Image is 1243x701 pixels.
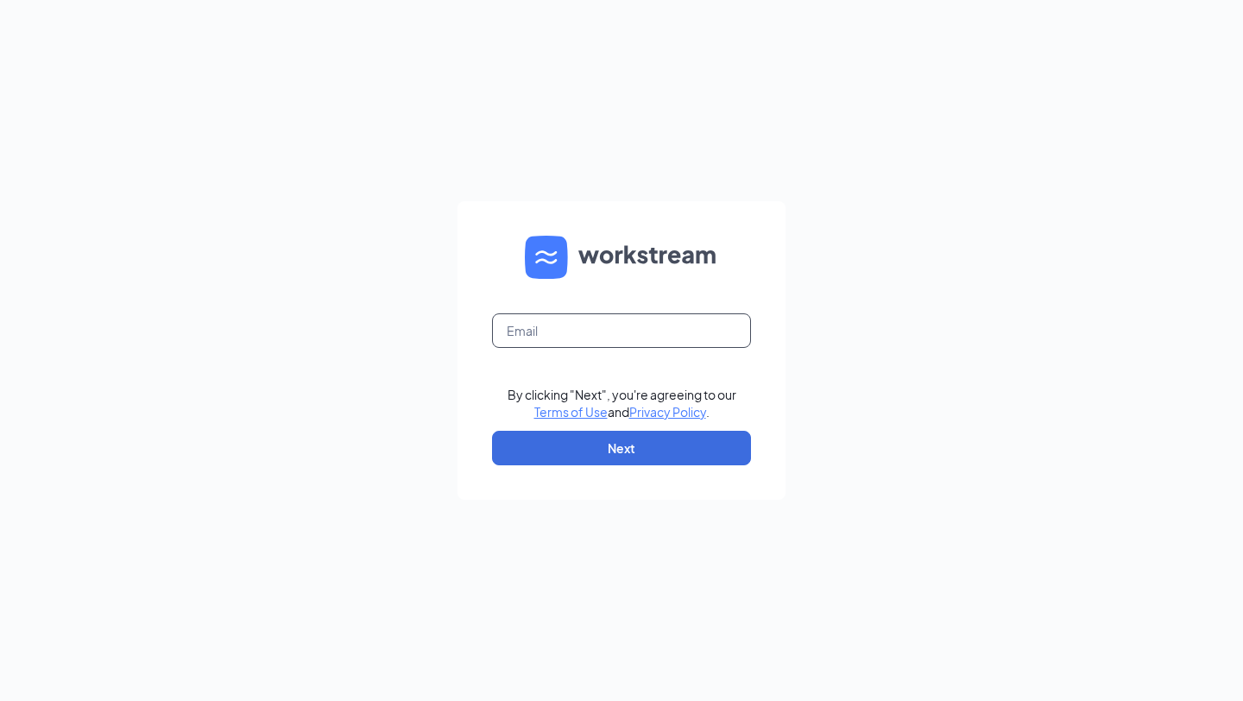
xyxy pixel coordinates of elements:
a: Privacy Policy [629,404,706,420]
button: Next [492,431,751,465]
img: WS logo and Workstream text [525,236,718,279]
div: By clicking "Next", you're agreeing to our and . [508,386,736,420]
a: Terms of Use [534,404,608,420]
input: Email [492,313,751,348]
